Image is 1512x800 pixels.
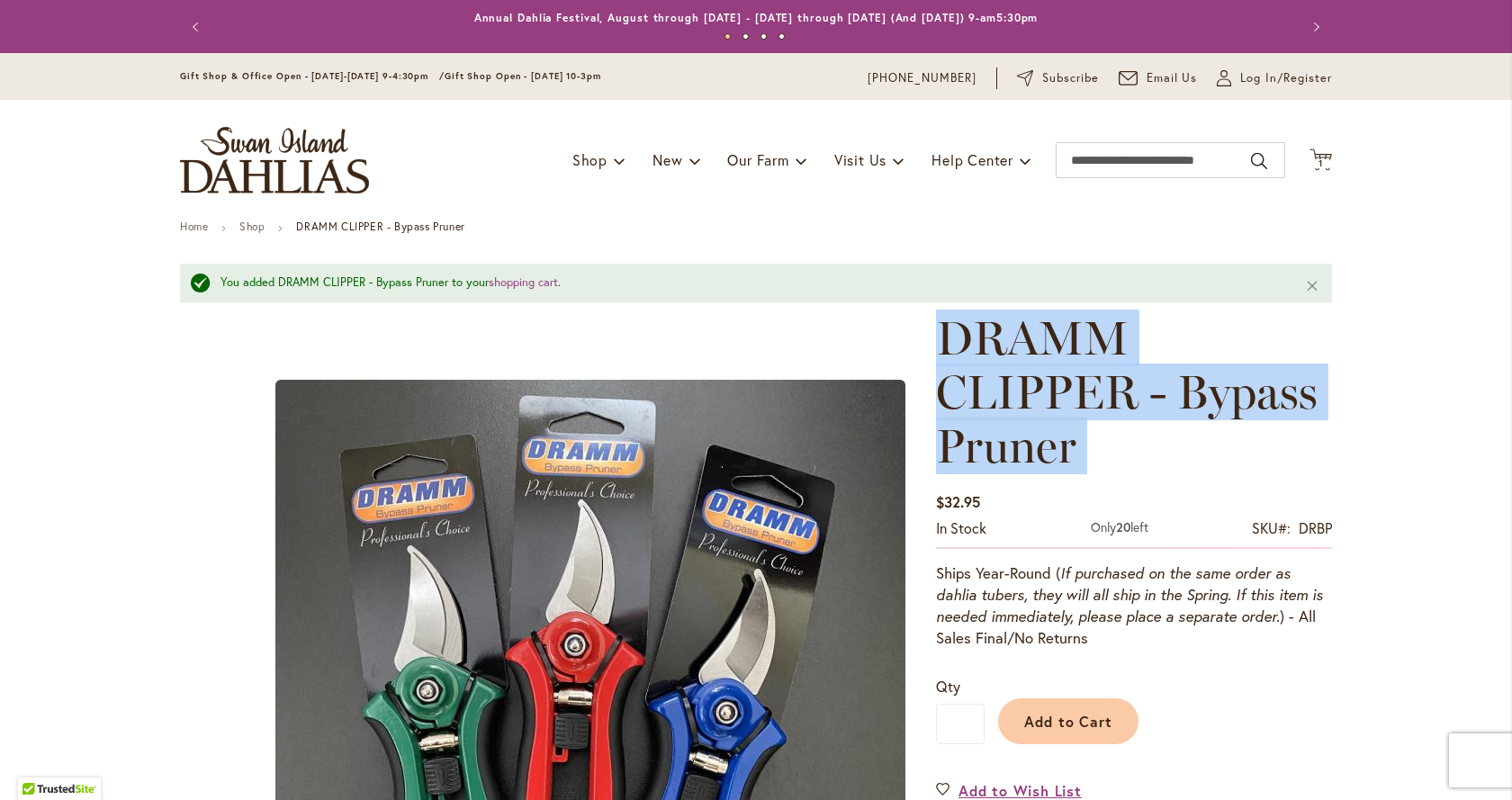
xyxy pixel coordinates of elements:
span: 1 [1318,157,1323,169]
a: [PHONE_NUMBER] [868,69,976,87]
a: Email Us [1119,69,1198,87]
button: 1 [1309,148,1332,173]
div: Only 20 left [1091,518,1148,539]
button: 2 of 4 [742,33,749,40]
button: 3 of 4 [760,33,767,40]
span: $32.95 [936,492,980,511]
span: Gift Shop & Office Open - [DATE]-[DATE] 9-4:30pm / [180,70,445,82]
a: store logo [180,127,369,193]
div: Availability [936,518,986,539]
a: Subscribe [1017,69,1099,87]
button: Next [1296,9,1332,45]
a: shopping cart [489,274,558,290]
span: Our Farm [727,150,788,169]
strong: 20 [1116,518,1130,535]
span: Subscribe [1042,69,1099,87]
span: Help Center [931,150,1013,169]
span: New [652,150,682,169]
div: You added DRAMM CLIPPER - Bypass Pruner to your . [220,274,1278,292]
strong: DRAMM CLIPPER - Bypass Pruner [296,220,464,233]
strong: SKU [1252,518,1291,537]
i: If purchased on the same order as dahlia tubers, they will all ship in the Spring. If this item i... [936,563,1323,625]
button: Add to Cart [998,698,1138,744]
span: Email Us [1147,69,1198,87]
button: 4 of 4 [778,33,785,40]
span: Shop [572,150,607,169]
a: Log In/Register [1217,69,1332,87]
button: Previous [180,9,216,45]
span: Add to Cart [1024,712,1113,731]
span: Visit Us [834,150,886,169]
button: 1 of 4 [724,33,731,40]
span: Gift Shop Open - [DATE] 10-3pm [445,70,601,82]
a: Annual Dahlia Festival, August through [DATE] - [DATE] through [DATE] (And [DATE]) 9-am5:30pm [474,11,1039,24]
span: DRAMM CLIPPER - Bypass Pruner [936,310,1318,474]
div: DRBP [1299,518,1332,539]
a: Home [180,220,208,233]
iframe: Launch Accessibility Center [13,736,64,787]
a: Shop [239,220,265,233]
p: Ships Year-Round ( ) - All Sales Final/No Returns [936,562,1332,649]
span: In stock [936,518,986,537]
span: Qty [936,677,960,696]
span: Log In/Register [1240,69,1332,87]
